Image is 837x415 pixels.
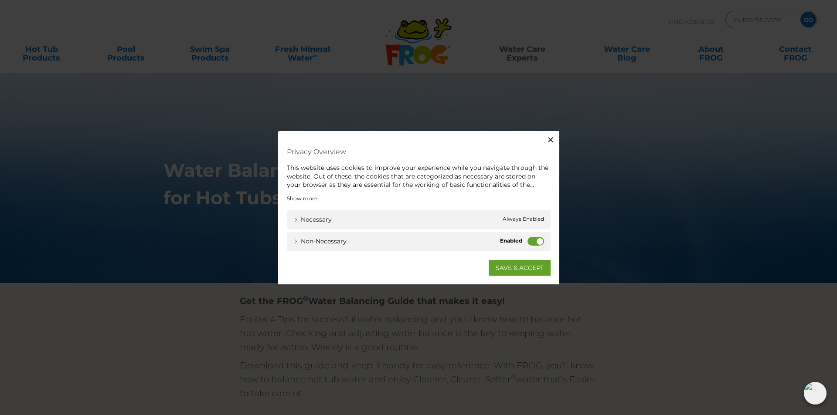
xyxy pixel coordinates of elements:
a: Show more [287,194,317,202]
span: Always Enabled [503,215,544,224]
h4: Privacy Overview [287,144,551,159]
div: This website uses cookies to improve your experience while you navigate through the website. Out ... [287,164,551,189]
a: Necessary [293,215,332,224]
a: SAVE & ACCEPT [489,260,551,275]
img: openIcon [804,382,827,405]
a: Non-necessary [293,236,347,246]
